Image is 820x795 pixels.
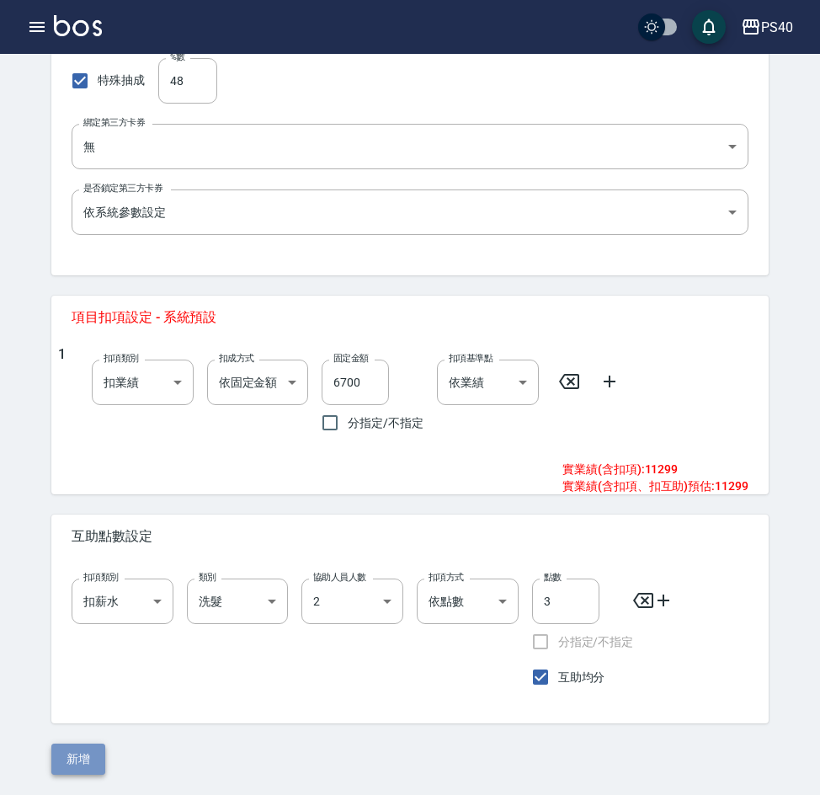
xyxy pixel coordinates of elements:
span: 項目扣項設定 - 系統預設 [72,309,748,326]
label: 扣項基準點 [449,352,493,365]
h5: 1 [58,346,66,440]
div: 依固定金額 [207,360,309,405]
label: 類別 [199,571,216,584]
span: 互助均分 [558,669,605,686]
div: 依業績 [437,360,539,405]
span: 互助點數設定 [72,528,748,545]
div: 無 [72,124,748,169]
div: 扣業績 [92,360,194,405]
h6: 實業績(含扣項): 11299 [562,461,748,478]
label: 固定金額 [333,352,369,365]
img: Logo [54,15,102,36]
label: 是否鎖定第三方卡券 [83,182,162,195]
label: 綁定第三方卡券 [83,116,145,129]
div: 2 [301,579,403,624]
label: 扣項類別 [83,571,119,584]
div: PS40 [761,17,793,38]
div: 扣薪水 [72,579,173,624]
span: 分指定/不指定 [558,633,634,651]
label: 扣項方式 [429,571,464,584]
label: 扣成方式 [219,352,254,365]
h6: 實業績(含扣項、扣互助)預估: 11299 [562,478,748,494]
span: 特殊抽成 [98,72,145,89]
div: 洗髮 [187,579,289,624]
label: 扣項類別 [104,352,139,365]
span: 分指定/不指定 [348,414,423,432]
div: 依點數 [417,579,519,624]
button: PS40 [734,10,800,45]
button: save [692,10,726,44]
label: %數 [170,51,185,63]
button: 新增 [51,744,105,775]
div: 依系統參數設定 [72,189,748,235]
label: 協助人員人數 [313,571,366,584]
label: 點數 [544,571,562,584]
